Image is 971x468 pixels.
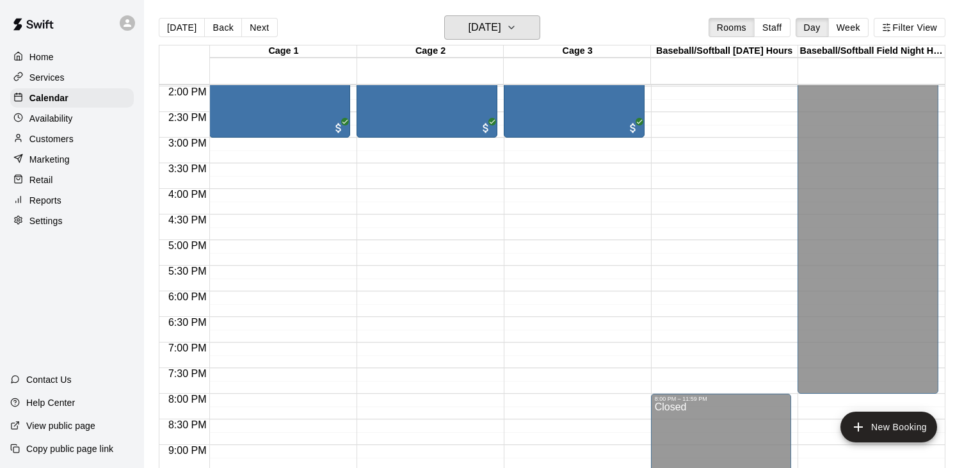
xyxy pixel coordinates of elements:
span: 2:00 PM [165,86,210,97]
button: [DATE] [159,18,205,37]
a: Marketing [10,150,134,169]
p: Copy public page link [26,442,113,455]
div: 1:00 PM – 3:00 PM: Ashley March [209,35,350,138]
span: 6:30 PM [165,317,210,328]
button: Back [204,18,242,37]
p: Help Center [26,396,75,409]
p: Customers [29,133,74,145]
div: Baseball/Softball [DATE] Hours [651,45,798,58]
a: Services [10,68,134,87]
button: Week [828,18,869,37]
p: Reports [29,194,61,207]
button: [DATE] [444,15,540,40]
p: Settings [29,214,63,227]
span: All customers have paid [479,122,492,134]
p: Home [29,51,54,63]
div: 1:00 PM – 3:00 PM: Ashley March [357,35,497,138]
p: Contact Us [26,373,72,386]
a: Home [10,47,134,67]
button: Staff [754,18,790,37]
span: 9:00 PM [165,445,210,456]
span: 7:30 PM [165,368,210,379]
button: Filter View [874,18,945,37]
button: add [840,412,937,442]
a: Reports [10,191,134,210]
div: 1:00 PM – 3:00 PM: Ashley March [504,35,645,138]
div: Cage 2 [357,45,504,58]
p: Calendar [29,92,68,104]
p: Retail [29,173,53,186]
div: 8:00 PM – 11:59 PM [655,396,788,402]
a: Customers [10,129,134,149]
span: All customers have paid [627,122,639,134]
span: 4:00 PM [165,189,210,200]
a: Calendar [10,88,134,108]
span: 3:00 PM [165,138,210,149]
p: Marketing [29,153,70,166]
span: 5:30 PM [165,266,210,277]
p: View public page [26,419,95,432]
a: Retail [10,170,134,190]
button: Next [241,18,277,37]
span: 4:30 PM [165,214,210,225]
h6: [DATE] [468,19,501,36]
div: Cage 3 [504,45,651,58]
span: 7:00 PM [165,343,210,353]
span: 5:00 PM [165,240,210,251]
a: Settings [10,211,134,230]
div: Cage 1 [210,45,357,58]
span: 3:30 PM [165,163,210,174]
a: Availability [10,109,134,128]
div: Baseball/Softball Field Night Hours [798,45,945,58]
span: 8:00 PM [165,394,210,405]
span: 2:30 PM [165,112,210,123]
p: Services [29,71,65,84]
span: 8:30 PM [165,419,210,430]
span: 6:00 PM [165,291,210,302]
span: All customers have paid [332,122,345,134]
button: Day [796,18,829,37]
p: Availability [29,112,73,125]
button: Rooms [709,18,755,37]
